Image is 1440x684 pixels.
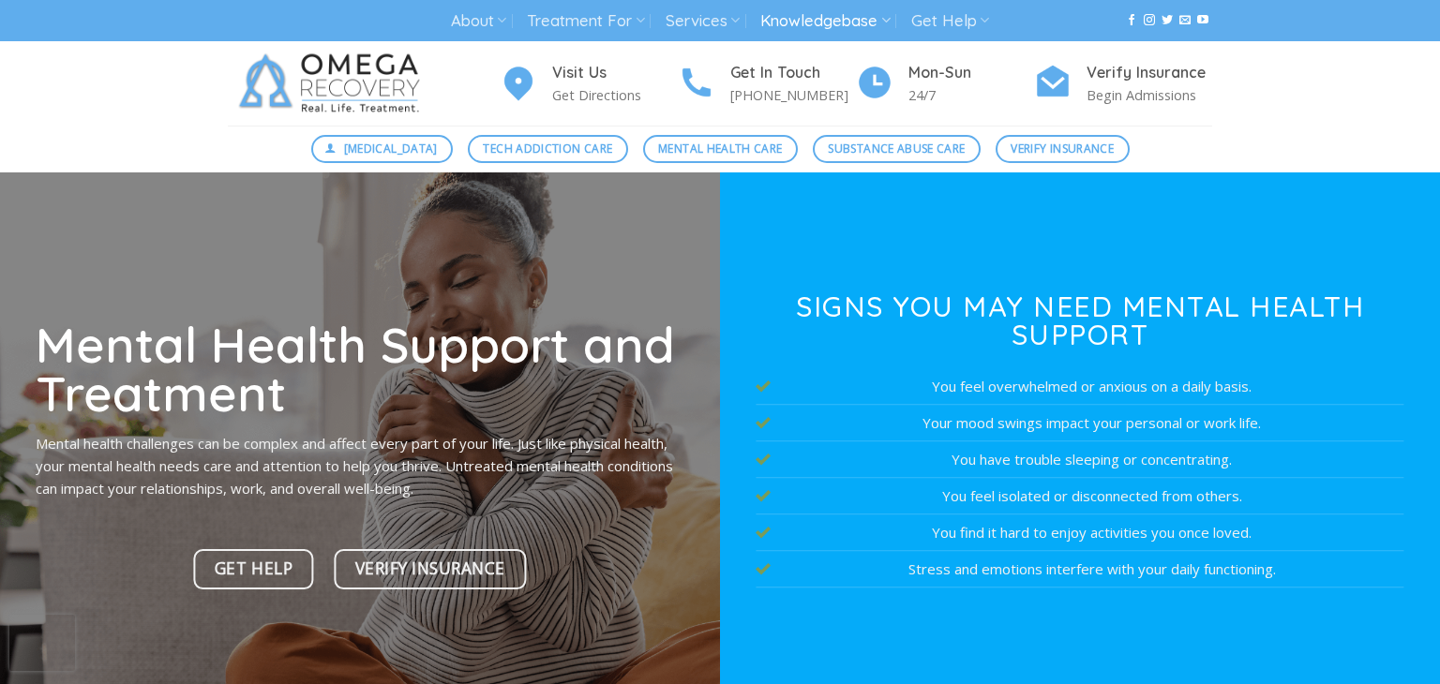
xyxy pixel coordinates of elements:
[760,4,890,38] a: Knowledgebase
[1011,140,1114,157] span: Verify Insurance
[344,140,438,157] span: [MEDICAL_DATA]
[911,4,989,38] a: Get Help
[228,41,439,126] img: Omega Recovery
[36,320,683,418] h1: Mental Health Support and Treatment
[1144,14,1155,27] a: Follow on Instagram
[996,135,1130,163] a: Verify Insurance
[215,556,292,582] span: Get Help
[828,140,965,157] span: Substance Abuse Care
[1087,84,1212,106] p: Begin Admissions
[643,135,798,163] a: Mental Health Care
[193,549,314,589] a: Get Help
[483,140,612,157] span: Tech Addiction Care
[1179,14,1191,27] a: Send us an email
[552,84,678,106] p: Get Directions
[730,61,856,85] h4: Get In Touch
[756,478,1403,514] li: You feel isolated or disconnected from others.
[36,432,683,499] p: Mental health challenges can be complex and affect every part of your life. Just like physical he...
[756,551,1403,587] li: Stress and emotions interfere with your daily functioning.
[552,61,678,85] h4: Visit Us
[9,615,75,671] iframe: reCAPTCHA
[500,61,678,107] a: Visit Us Get Directions
[756,368,1403,405] li: You feel overwhelmed or anxious on a daily basis.
[468,135,628,163] a: Tech Addiction Care
[1162,14,1173,27] a: Follow on Twitter
[756,405,1403,441] li: Your mood swings impact your personal or work life.
[908,61,1034,85] h4: Mon-Sun
[311,135,454,163] a: [MEDICAL_DATA]
[527,4,644,38] a: Treatment For
[451,4,506,38] a: About
[355,556,505,582] span: Verify Insurance
[658,140,782,157] span: Mental Health Care
[908,84,1034,106] p: 24/7
[1087,61,1212,85] h4: Verify Insurance
[756,514,1403,551] li: You find it hard to enjoy activities you once loved.
[730,84,856,106] p: [PHONE_NUMBER]
[678,61,856,107] a: Get In Touch [PHONE_NUMBER]
[756,441,1403,478] li: You have trouble sleeping or concentrating.
[1197,14,1208,27] a: Follow on YouTube
[334,549,527,589] a: Verify Insurance
[756,292,1403,349] h3: Signs You May Need Mental Health Support
[1034,61,1212,107] a: Verify Insurance Begin Admissions
[666,4,740,38] a: Services
[813,135,981,163] a: Substance Abuse Care
[1126,14,1137,27] a: Follow on Facebook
